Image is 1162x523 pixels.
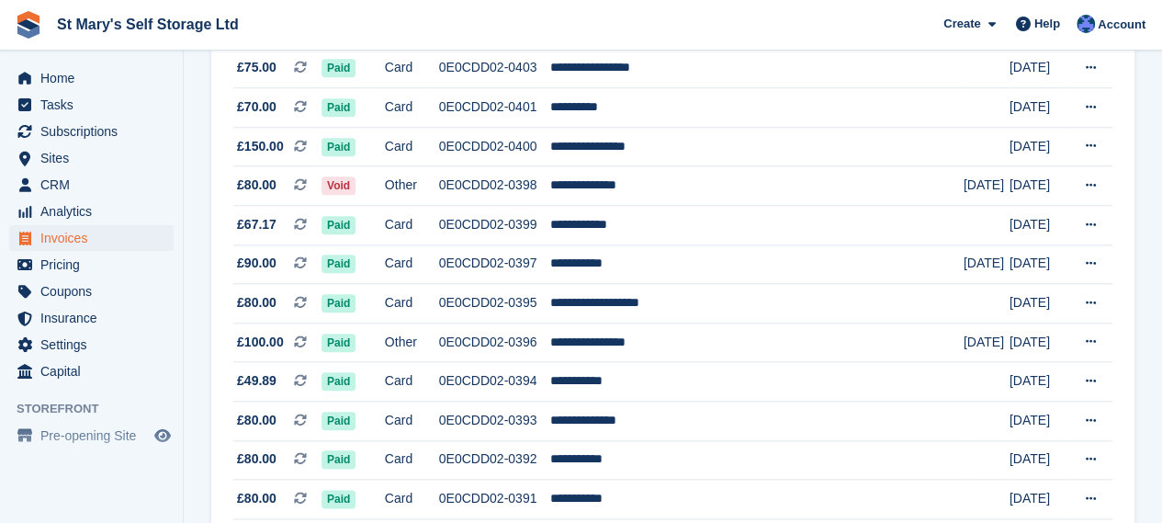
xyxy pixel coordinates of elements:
span: Void [322,176,355,195]
span: Tasks [40,92,151,118]
td: 0E0CDD02-0396 [439,323,550,362]
span: Paid [322,98,355,117]
span: Account [1098,16,1145,34]
span: £67.17 [237,215,276,234]
span: Paid [322,138,355,156]
a: menu [9,279,174,304]
span: £90.00 [237,254,276,273]
span: Capital [40,358,151,384]
span: £80.00 [237,411,276,430]
td: [DATE] [1010,127,1069,166]
td: 0E0CDD02-0394 [439,362,550,402]
span: CRM [40,172,151,198]
a: menu [9,332,174,358]
span: Coupons [40,279,151,304]
span: Paid [322,294,355,313]
a: menu [9,199,174,224]
td: [DATE] [964,323,1010,362]
td: [DATE] [1010,88,1069,128]
span: Paid [322,216,355,234]
td: 0E0CDD02-0403 [439,49,550,88]
span: Invoices [40,225,151,251]
span: £75.00 [237,58,276,77]
td: [DATE] [1010,323,1069,362]
span: £80.00 [237,489,276,508]
td: Card [385,440,439,480]
td: Other [385,323,439,362]
span: Subscriptions [40,119,151,144]
td: [DATE] [964,244,1010,284]
a: menu [9,225,174,251]
td: 0E0CDD02-0395 [439,284,550,324]
td: [DATE] [964,166,1010,206]
a: menu [9,358,174,384]
img: Matthew Keenan [1077,15,1095,33]
td: Card [385,244,439,284]
td: 0E0CDD02-0391 [439,480,550,519]
span: £100.00 [237,333,284,352]
td: [DATE] [1010,166,1069,206]
span: Pricing [40,252,151,278]
span: Insurance [40,305,151,331]
td: 0E0CDD02-0400 [439,127,550,166]
td: 0E0CDD02-0398 [439,166,550,206]
a: menu [9,65,174,91]
span: £70.00 [237,97,276,117]
td: Card [385,362,439,402]
span: Paid [322,372,355,391]
img: stora-icon-8386f47178a22dfd0bd8f6a31ec36ba5ce8667c1dd55bd0f319d3a0aa187defe.svg [15,11,42,39]
span: Pre-opening Site [40,423,151,449]
span: Paid [322,255,355,273]
td: Card [385,480,439,519]
span: Help [1034,15,1060,33]
td: [DATE] [1010,49,1069,88]
td: Card [385,205,439,244]
td: 0E0CDD02-0401 [439,88,550,128]
td: 0E0CDD02-0397 [439,244,550,284]
span: £80.00 [237,176,276,195]
span: Paid [322,490,355,508]
td: [DATE] [1010,401,1069,440]
span: £49.89 [237,371,276,391]
a: menu [9,145,174,171]
span: Create [943,15,980,33]
span: Settings [40,332,151,358]
span: £150.00 [237,137,284,156]
td: [DATE] [1010,362,1069,402]
span: £80.00 [237,449,276,469]
span: Storefront [17,400,183,418]
span: Paid [322,450,355,469]
span: Paid [322,412,355,430]
span: Analytics [40,199,151,224]
td: Card [385,127,439,166]
a: menu [9,119,174,144]
span: Home [40,65,151,91]
td: Card [385,88,439,128]
a: menu [9,92,174,118]
span: Paid [322,59,355,77]
span: Sites [40,145,151,171]
span: £80.00 [237,293,276,313]
a: menu [9,305,174,331]
a: menu [9,172,174,198]
td: [DATE] [1010,440,1069,480]
td: Other [385,166,439,206]
a: Preview store [152,425,174,447]
span: Paid [322,334,355,352]
td: 0E0CDD02-0393 [439,401,550,440]
td: [DATE] [1010,244,1069,284]
td: 0E0CDD02-0392 [439,440,550,480]
a: menu [9,252,174,278]
a: St Mary's Self Storage Ltd [50,9,246,40]
td: [DATE] [1010,205,1069,244]
td: [DATE] [1010,284,1069,324]
a: menu [9,423,174,449]
td: Card [385,401,439,440]
td: 0E0CDD02-0399 [439,205,550,244]
td: [DATE] [1010,480,1069,519]
td: Card [385,49,439,88]
td: Card [385,284,439,324]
